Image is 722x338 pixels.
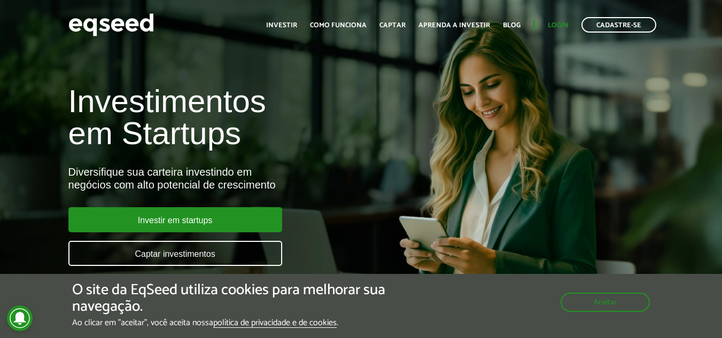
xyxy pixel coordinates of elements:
[68,241,282,266] a: Captar investimentos
[581,17,656,33] a: Cadastre-se
[310,22,367,29] a: Como funciona
[561,293,650,312] button: Aceitar
[548,22,569,29] a: Login
[72,282,418,315] h5: O site da EqSeed utiliza cookies para melhorar sua navegação.
[503,22,521,29] a: Blog
[72,318,418,328] p: Ao clicar em "aceitar", você aceita nossa .
[68,166,414,191] div: Diversifique sua carteira investindo em negócios com alto potencial de crescimento
[266,22,297,29] a: Investir
[68,11,154,39] img: EqSeed
[379,22,406,29] a: Captar
[68,207,282,232] a: Investir em startups
[213,319,337,328] a: política de privacidade e de cookies
[68,85,414,150] h1: Investimentos em Startups
[418,22,490,29] a: Aprenda a investir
